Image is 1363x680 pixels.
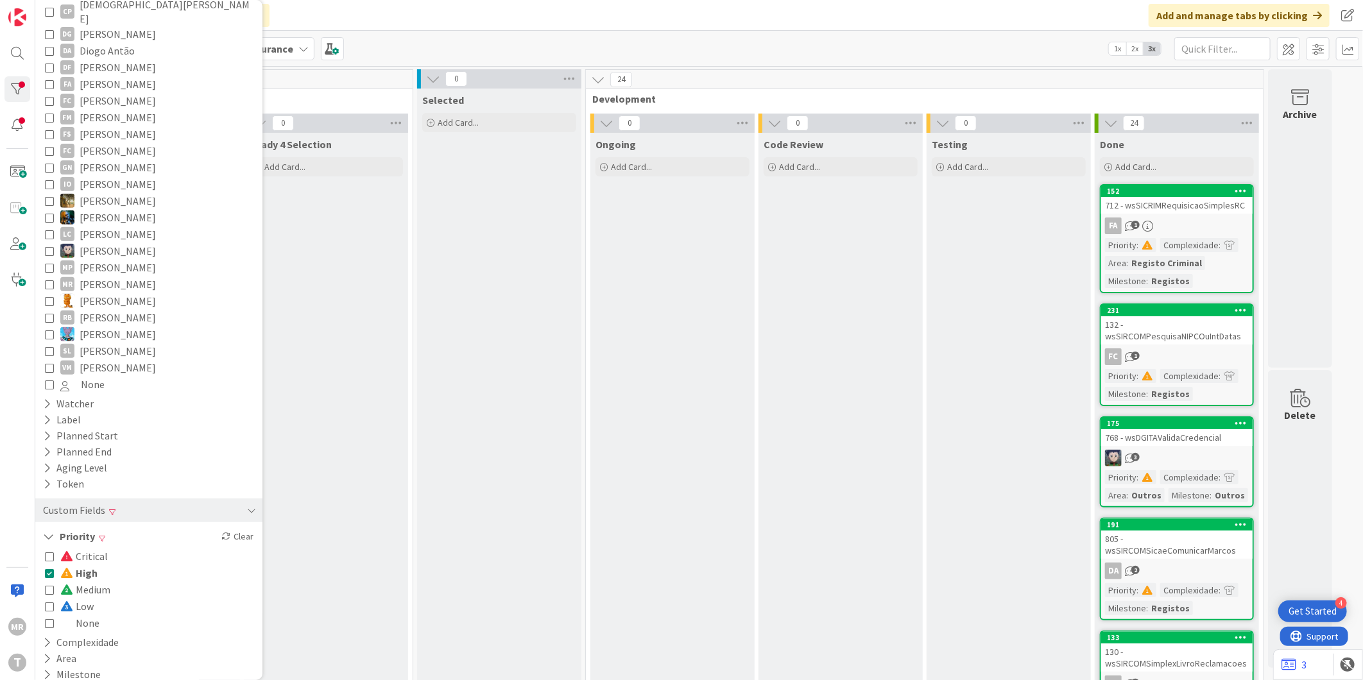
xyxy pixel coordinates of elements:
[1146,601,1148,615] span: :
[60,77,74,91] div: FA
[45,276,253,293] button: MR [PERSON_NAME]
[60,310,74,325] div: RB
[1131,453,1140,461] span: 3
[45,359,253,376] button: VM [PERSON_NAME]
[1101,217,1253,234] div: FA
[1101,305,1253,316] div: 231
[81,376,105,393] span: None
[80,209,156,226] span: [PERSON_NAME]
[1126,488,1128,502] span: :
[45,92,253,109] button: FC [PERSON_NAME]
[8,654,26,672] div: T
[779,161,820,173] span: Add Card...
[45,309,253,326] button: RB [PERSON_NAME]
[1105,369,1136,383] div: Priority
[80,26,156,42] span: [PERSON_NAME]
[42,412,82,428] div: Label
[45,109,253,126] button: FM [PERSON_NAME]
[80,226,156,242] span: [PERSON_NAME]
[60,127,74,141] div: FS
[42,634,120,650] button: Complexidade
[1101,185,1253,214] div: 152712 - wsSICRIMRequisicaoSimplesRC
[80,159,156,176] span: [PERSON_NAME]
[80,359,156,376] span: [PERSON_NAME]
[60,327,74,341] img: SF
[1107,520,1253,529] div: 191
[60,27,74,41] div: DG
[1100,138,1124,151] span: Done
[1285,407,1316,423] div: Delete
[45,343,253,359] button: SL [PERSON_NAME]
[80,309,156,326] span: [PERSON_NAME]
[1107,306,1253,315] div: 231
[80,293,156,309] span: [PERSON_NAME]
[1136,583,1138,597] span: :
[60,177,74,191] div: IO
[1107,633,1253,642] div: 133
[1100,303,1254,406] a: 231132 - wsSIRCOMPesquisaNIPCOuIntDatasFCPriority:Complexidade:Milestone:Registos
[1101,348,1253,365] div: FC
[1100,416,1254,507] a: 175768 - wsDGITAValidaCredencialLSPriority:Complexidade:Area:OutrosMilestone:Outros
[1219,369,1221,383] span: :
[45,176,253,192] button: IO [PERSON_NAME]
[1105,274,1146,288] div: Milestone
[1148,387,1193,401] div: Registos
[1101,519,1253,531] div: 191
[60,60,74,74] div: DF
[1100,518,1254,620] a: 191805 - wsSIRCOMSicaeComunicarMarcosDAPriority:Complexidade:Milestone:Registos
[1109,42,1126,55] span: 1x
[1146,387,1148,401] span: :
[1146,274,1148,288] span: :
[1128,488,1165,502] div: Outros
[42,428,119,444] div: Planned Start
[60,110,74,124] div: FM
[80,59,156,76] span: [PERSON_NAME]
[60,598,94,615] span: Low
[1101,418,1253,446] div: 175768 - wsDGITAValidaCredencial
[1105,387,1146,401] div: Milestone
[1101,316,1253,344] div: 132 - wsSIRCOMPesquisaNIPCOuIntDatas
[60,581,110,598] span: Medium
[1105,348,1122,365] div: FC
[45,598,94,615] button: Low
[1101,643,1253,672] div: 130 - wsSIRCOMSimplexLivroReclamacoes
[80,276,156,293] span: [PERSON_NAME]
[1101,531,1253,559] div: 805 - wsSIRCOMSicaeComunicarMarcos
[60,144,74,158] div: FC
[1219,238,1221,252] span: :
[45,42,253,59] button: DA Diogo Antão
[60,44,74,58] div: DA
[611,161,652,173] span: Add Card...
[80,176,156,192] span: [PERSON_NAME]
[947,161,988,173] span: Add Card...
[1289,605,1337,618] div: Get Started
[1136,238,1138,252] span: :
[45,565,98,581] button: High
[219,529,256,545] div: Clear
[1128,256,1205,270] div: Registo Criminal
[1101,305,1253,344] div: 231132 - wsSIRCOMPesquisaNIPCOuIntDatas
[60,244,74,258] img: LS
[45,226,253,242] button: LC [PERSON_NAME]
[45,76,253,92] button: FA [PERSON_NAME]
[60,294,74,308] img: RL
[80,343,156,359] span: [PERSON_NAME]
[438,117,479,128] span: Add Card...
[1107,419,1253,428] div: 175
[45,242,253,259] button: LS [PERSON_NAME]
[80,326,156,343] span: [PERSON_NAME]
[1136,369,1138,383] span: :
[80,259,156,276] span: [PERSON_NAME]
[596,138,636,151] span: Ongoing
[1101,519,1253,559] div: 191805 - wsSIRCOMSicaeComunicarMarcos
[8,8,26,26] img: Visit kanbanzone.com
[1101,418,1253,429] div: 175
[1219,583,1221,597] span: :
[1212,488,1248,502] div: Outros
[1105,583,1136,597] div: Priority
[80,142,156,159] span: [PERSON_NAME]
[1148,274,1193,288] div: Registos
[8,618,26,636] div: MR
[249,138,332,151] span: Ready 4 Selection
[1115,161,1156,173] span: Add Card...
